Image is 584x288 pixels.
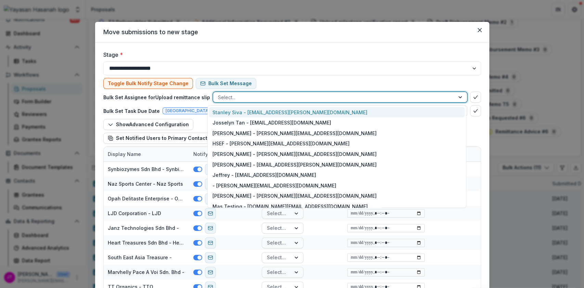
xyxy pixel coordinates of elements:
div: Opah Delitaste Enterprise - Opah [108,195,185,202]
div: Mas Testing - [DOMAIN_NAME][EMAIL_ADDRESS][DOMAIN_NAME] [209,201,464,212]
div: Heart Treasures Sdn Bhd - Heart Treasures [108,239,185,246]
button: send-email [205,237,216,248]
label: Stage [103,51,477,59]
div: South East Asia Treasure - [108,254,172,261]
div: Display Name [104,147,189,161]
button: send-email [205,267,216,278]
div: - [PERSON_NAME][EMAIL_ADDRESS][DOMAIN_NAME] [209,180,464,191]
button: send-email [205,164,216,175]
span: [GEOGRAPHIC_DATA]/[GEOGRAPHIC_DATA] [166,108,255,113]
p: Bulk Set Task Due Date [103,107,160,115]
button: send-email [205,193,216,204]
div: HSEF - [PERSON_NAME][EMAIL_ADDRESS][DOMAIN_NAME] [209,139,464,149]
div: Display Name [104,150,145,158]
button: send-email [205,208,216,219]
div: Notify Stage Change [189,147,258,161]
div: [PERSON_NAME] - [PERSON_NAME][EMAIL_ADDRESS][DOMAIN_NAME] [209,128,464,139]
div: LJD Corporation - LJD [108,210,161,217]
button: Set Notified Users to Primary Contact [103,133,212,144]
div: Janz Technologies Sdn Bhd - [108,224,179,232]
div: [PERSON_NAME] - [PERSON_NAME][EMAIL_ADDRESS][DOMAIN_NAME] [209,191,464,201]
button: bulk-confirm-option [470,92,481,103]
div: [PERSON_NAME] - [PERSON_NAME][EMAIL_ADDRESS][DOMAIN_NAME] [209,149,464,159]
div: Notify Stage Change [189,150,248,158]
div: [PERSON_NAME] - [EMAIL_ADDRESS][PERSON_NAME][DOMAIN_NAME] [209,159,464,170]
header: Move submissions to new stage [95,22,489,42]
p: Bulk Set Assignee for Upload remittance slip [103,94,210,101]
button: send-email [205,223,216,234]
div: Synbiozymes Sdn Bhd - Synbiozymes [108,166,185,173]
div: Marvhelly Pace A Voi Sdn. Bhd - [108,269,184,276]
div: Jeffrey - [EMAIL_ADDRESS][DOMAIN_NAME] [209,170,464,180]
button: send-email [205,252,216,263]
button: Toggle Bulk Notify Stage Change [103,78,193,89]
div: Josselyn Tan - [EMAIL_ADDRESS][DOMAIN_NAME] [209,117,464,128]
div: Stanley Siva - [EMAIL_ADDRESS][PERSON_NAME][DOMAIN_NAME] [209,107,464,118]
button: set-bulk-email [196,78,256,89]
button: bulk-confirm-option [470,105,481,116]
button: send-email [205,179,216,189]
button: ShowAdvanced Configuration [103,119,193,130]
div: Naz Sports Center - Naz Sports [108,180,183,187]
button: Close [474,25,485,36]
